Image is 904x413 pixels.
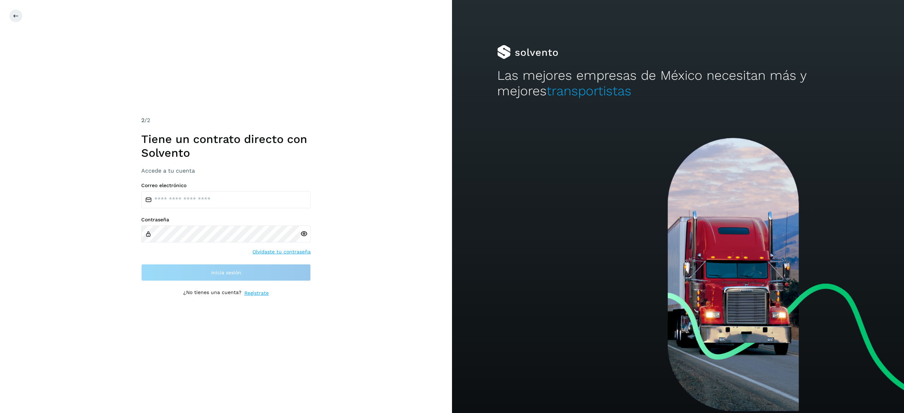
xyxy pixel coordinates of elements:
[183,289,242,297] p: ¿No tienes una cuenta?
[141,117,144,124] span: 2
[141,182,311,188] label: Correo electrónico
[141,132,311,160] h1: Tiene un contrato directo con Solvento
[141,167,311,174] h3: Accede a tu cuenta
[547,83,631,98] span: transportistas
[244,289,269,297] a: Regístrate
[252,248,311,256] a: Olvidaste tu contraseña
[141,116,311,125] div: /2
[141,264,311,281] button: Inicia sesión
[497,68,859,99] h2: Las mejores empresas de México necesitan más y mejores
[211,270,241,275] span: Inicia sesión
[141,217,311,223] label: Contraseña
